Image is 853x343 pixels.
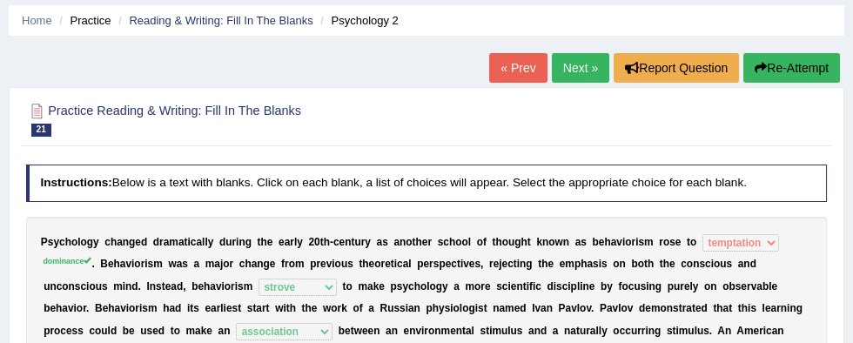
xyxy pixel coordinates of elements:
[165,280,171,293] b: e
[310,258,316,270] b: p
[439,258,445,270] b: p
[457,258,460,270] b: t
[422,236,428,248] b: e
[55,12,111,29] li: Practice
[477,236,483,248] b: o
[123,236,129,248] b: n
[220,258,223,270] b: j
[492,236,495,248] b: t
[403,258,409,270] b: a
[238,236,245,248] b: n
[402,280,408,293] b: y
[335,258,341,270] b: o
[380,258,385,270] b: r
[125,258,131,270] b: v
[426,280,429,293] b: l
[239,258,245,270] b: c
[687,258,693,270] b: o
[44,280,50,293] b: u
[148,258,154,270] b: s
[289,258,295,270] b: o
[359,258,362,270] b: t
[326,258,332,270] b: v
[191,236,197,248] b: c
[496,280,502,293] b: s
[502,280,508,293] b: c
[562,280,568,293] b: c
[599,236,605,248] b: e
[208,236,214,248] b: y
[281,258,285,270] b: f
[129,14,312,27] a: Reading & Writing: Fill In The Blanks
[26,100,523,137] h2: Practice Reading & Writing: Fill In The Blanks
[320,258,326,270] b: e
[705,258,711,270] b: c
[257,258,263,270] b: n
[495,236,501,248] b: h
[198,280,204,293] b: e
[231,280,235,293] b: r
[408,280,414,293] b: c
[230,258,234,270] b: r
[659,236,663,248] b: r
[529,280,533,293] b: f
[96,280,102,293] b: u
[414,280,420,293] b: h
[446,258,452,270] b: e
[50,280,56,293] b: n
[465,280,474,293] b: m
[89,280,95,293] b: o
[693,258,699,270] b: n
[57,280,63,293] b: c
[114,258,120,270] b: h
[502,236,508,248] b: o
[377,236,383,248] b: a
[391,258,394,270] b: t
[599,258,601,270] b: i
[507,258,514,270] b: c
[607,280,613,293] b: y
[270,258,276,270] b: e
[406,236,412,248] b: o
[427,236,432,248] b: r
[601,258,608,270] b: s
[188,236,191,248] b: i
[252,258,258,270] b: a
[560,258,566,270] b: e
[625,236,631,248] b: o
[538,258,541,270] b: t
[648,258,654,270] b: h
[604,236,610,248] b: h
[361,236,366,248] b: r
[223,258,229,270] b: o
[147,280,150,293] b: I
[150,280,156,293] b: n
[644,236,654,248] b: m
[171,280,177,293] b: a
[219,236,225,248] b: d
[555,236,563,248] b: w
[582,280,588,293] b: n
[295,258,305,270] b: m
[526,258,532,270] b: g
[511,280,517,293] b: e
[533,280,535,293] b: i
[131,280,138,293] b: d
[43,257,91,266] sup: dominance
[429,280,435,293] b: o
[104,236,111,248] b: c
[244,280,253,293] b: m
[563,236,569,248] b: n
[420,280,426,293] b: o
[332,258,334,270] b: i
[638,236,644,248] b: s
[660,258,663,270] b: t
[400,236,406,248] b: n
[159,236,164,248] b: r
[258,236,261,248] b: t
[687,236,690,248] b: t
[489,258,494,270] b: r
[222,280,225,293] b: i
[290,236,294,248] b: r
[162,280,165,293] b: t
